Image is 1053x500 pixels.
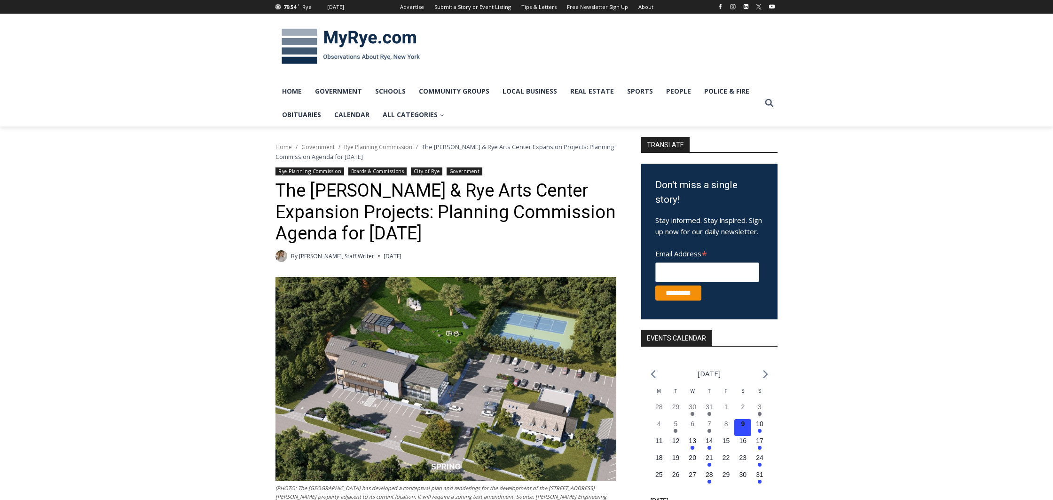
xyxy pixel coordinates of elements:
em: Has events [707,412,711,416]
time: 10 [756,420,763,428]
em: Has events [758,412,762,416]
button: 30 Has events [684,402,701,419]
span: All Categories [383,110,444,120]
a: Rye Planning Commission [344,143,412,151]
time: 5 [674,420,678,428]
button: 27 [684,470,701,487]
time: 12 [672,437,680,444]
div: Wednesday [684,388,701,402]
a: Sports [621,79,660,103]
button: 25 [651,470,668,487]
time: 26 [672,471,680,478]
a: Boards & Commissions [348,167,407,175]
label: Email Address [655,244,759,261]
button: 16 [734,436,751,453]
time: 30 [689,403,696,411]
time: 1 [724,403,728,411]
time: 17 [756,437,763,444]
button: 2 [734,402,751,419]
em: Has events [758,429,762,433]
button: View Search Form [761,95,778,111]
a: X [753,1,764,12]
time: 19 [672,454,680,461]
button: 28 Has events [701,470,718,487]
a: Rye Planning Commission [275,167,344,175]
em: Has events [758,446,762,450]
a: City of Rye [411,167,443,175]
a: Government [308,79,369,103]
a: Author image [275,250,287,262]
time: 18 [655,454,663,461]
time: 27 [689,471,696,478]
a: Calendar [328,103,376,127]
img: MyRye.com [275,22,426,71]
div: Saturday [734,388,751,402]
button: 22 [718,453,735,470]
a: All Categories [376,103,451,127]
time: 6 [691,420,694,428]
span: W [690,389,694,394]
nav: Breadcrumbs [275,142,616,161]
span: T [708,389,711,394]
div: [DATE] [327,3,344,11]
a: Government [301,143,335,151]
button: 10 Has events [751,419,768,436]
button: 13 Has events [684,436,701,453]
button: 1 [718,402,735,419]
time: 28 [706,471,713,478]
time: 21 [706,454,713,461]
em: Has events [707,480,711,484]
a: Linkedin [740,1,752,12]
strong: TRANSLATE [641,137,690,152]
em: Has events [674,429,677,433]
button: 29 [668,402,684,419]
time: [DATE] [384,252,401,261]
em: Has events [707,463,711,467]
time: 7 [707,420,711,428]
time: 4 [657,420,661,428]
em: Has events [707,446,711,450]
time: 25 [655,471,663,478]
time: 3 [758,403,762,411]
h2: Events Calendar [641,330,712,346]
span: S [741,389,745,394]
button: 14 Has events [701,436,718,453]
button: 21 Has events [701,453,718,470]
button: 7 Has events [701,419,718,436]
a: Community Groups [412,79,496,103]
time: 14 [706,437,713,444]
button: 31 Has events [751,470,768,487]
li: [DATE] [698,367,721,380]
button: 18 [651,453,668,470]
button: 15 [718,436,735,453]
time: 11 [655,437,663,444]
button: 31 Has events [701,402,718,419]
a: Home [275,79,308,103]
time: 24 [756,454,763,461]
time: 8 [724,420,728,428]
span: T [674,389,677,394]
a: Next month [763,370,768,379]
time: 9 [741,420,745,428]
div: Thursday [701,388,718,402]
h3: Don't miss a single story! [655,178,763,207]
button: 19 [668,453,684,470]
button: 23 [734,453,751,470]
span: S [758,389,762,394]
time: 16 [739,437,747,444]
time: 30 [739,471,747,478]
div: Friday [718,388,735,402]
time: 20 [689,454,696,461]
div: Monday [651,388,668,402]
p: Stay informed. Stay inspired. Sign up now for our daily newsletter. [655,214,763,237]
a: YouTube [766,1,778,12]
button: 4 [651,419,668,436]
div: Tuesday [668,388,684,402]
button: 12 [668,436,684,453]
time: 2 [741,403,745,411]
span: The [PERSON_NAME] & Rye Arts Center Expansion Projects: Planning Commission Agenda for [DATE] [275,143,614,160]
em: Has events [707,429,711,433]
a: Local Business [496,79,564,103]
time: 28 [655,403,663,411]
